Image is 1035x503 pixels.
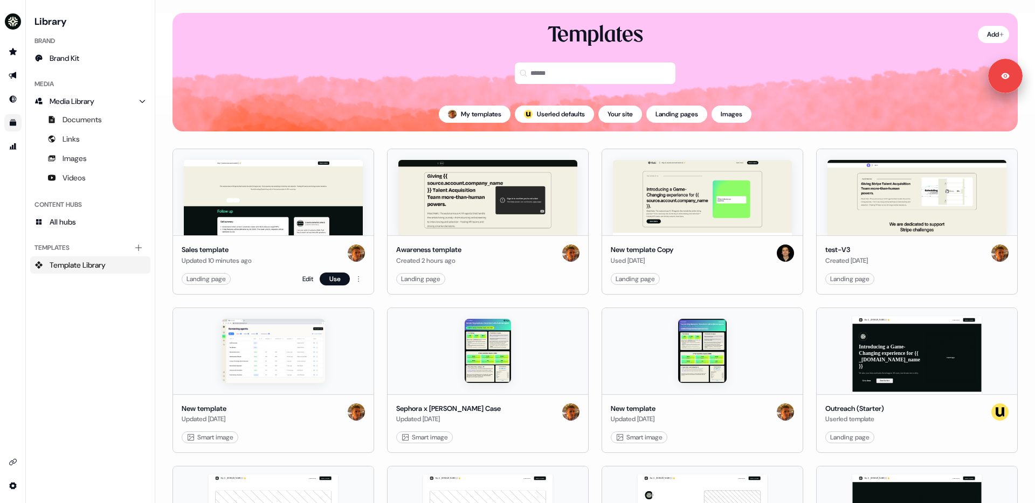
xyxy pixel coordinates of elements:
[678,319,726,383] img: New template
[30,213,150,230] a: All hubs
[30,32,150,50] div: Brand
[4,138,22,155] a: Go to attribution
[816,149,1018,295] button: test-V3test-V3Created [DATE]VincentLanding page
[387,149,589,295] button: Awareness templateAwareness templateCreated 2 hours agoVincentLanding page
[613,160,792,235] img: New template Copy
[991,244,1009,262] img: Vincent
[825,244,868,255] div: test-V3
[396,403,501,414] div: Sephora x [PERSON_NAME] Case
[63,172,86,183] span: Videos
[182,255,252,266] div: Updated 10 minutes ago
[30,130,150,148] a: Links
[50,53,79,64] span: Brand Kit
[4,43,22,60] a: Go to prospects
[30,256,150,274] a: Template Library
[4,90,22,108] a: Go to Inbound
[302,274,313,284] a: Edit
[777,403,794,421] img: Vincent
[611,244,673,255] div: New template Copy
[825,414,884,424] div: Userled template
[30,93,150,110] a: Media Library
[348,244,365,262] img: Vincent
[465,319,512,383] img: Sephora x Maki Case
[515,106,594,123] button: userled logo;Userled defaults
[30,196,150,213] div: Content Hubs
[182,414,226,424] div: Updated [DATE]
[30,75,150,93] div: Media
[63,153,87,164] span: Images
[4,453,22,471] a: Go to integrations
[387,308,589,453] button: Sephora x Maki CaseSephora x [PERSON_NAME] CaseUpdated [DATE]Vincent Smart image
[348,403,365,421] img: Vincent
[562,244,579,262] img: Vincent
[602,149,803,295] button: New template CopyNew template CopyUsed [DATE]MarcLanding page
[172,308,374,453] button: New templateNew templateUpdated [DATE]Vincent Smart image
[602,308,803,453] button: New templateNew templateUpdated [DATE]Vincent Smart image
[182,244,252,255] div: Sales template
[184,160,363,235] img: Sales template
[50,216,76,227] span: All hubs
[4,67,22,84] a: Go to outbound experience
[712,106,751,123] button: Images
[396,244,461,255] div: Awareness template
[398,160,577,235] img: Awareness template
[448,110,457,118] img: Vincent
[598,106,642,123] button: Your site
[4,114,22,131] a: Go to templates
[616,274,655,284] div: Landing page
[825,255,868,266] div: Created [DATE]
[611,255,673,266] div: Used [DATE]
[611,414,655,424] div: Updated [DATE]
[978,26,1009,43] button: Add
[30,169,150,186] a: Videos
[30,50,150,67] a: Brand Kit
[401,432,448,443] div: Smart image
[222,319,325,383] img: New template
[646,106,707,123] button: Landing pages
[320,273,350,285] button: Use
[991,403,1009,421] img: userled logo
[50,260,106,270] span: Template Library
[30,150,150,167] a: Images
[562,403,579,421] img: Vincent
[816,308,1018,453] button: Hey {{ _[DOMAIN_NAME] }} 👋Learn moreBook a demoIntroducing a Game-Changing experience for {{ _[DO...
[396,255,461,266] div: Created 2 hours ago
[524,110,533,118] div: ;
[439,106,510,123] button: My templates
[827,160,1006,235] img: test-V3
[50,96,94,107] span: Media Library
[172,149,374,295] button: Sales templateSales templateUpdated 10 minutes agoVincentLanding pageEditUse
[548,22,643,50] div: Templates
[830,274,870,284] div: Landing page
[825,403,884,414] div: Outreach (Starter)
[4,477,22,494] a: Go to integrations
[63,134,80,144] span: Links
[616,432,663,443] div: Smart image
[830,432,870,443] div: Landing page
[63,114,102,125] span: Documents
[401,274,440,284] div: Landing page
[396,414,501,424] div: Updated [DATE]
[524,110,533,118] img: userled logo
[30,13,150,28] h3: Library
[777,244,794,262] img: Marc
[30,111,150,128] a: Documents
[187,432,233,443] div: Smart image
[182,403,226,414] div: New template
[611,403,655,414] div: New template
[30,239,150,256] div: Templates
[187,274,226,284] div: Landing page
